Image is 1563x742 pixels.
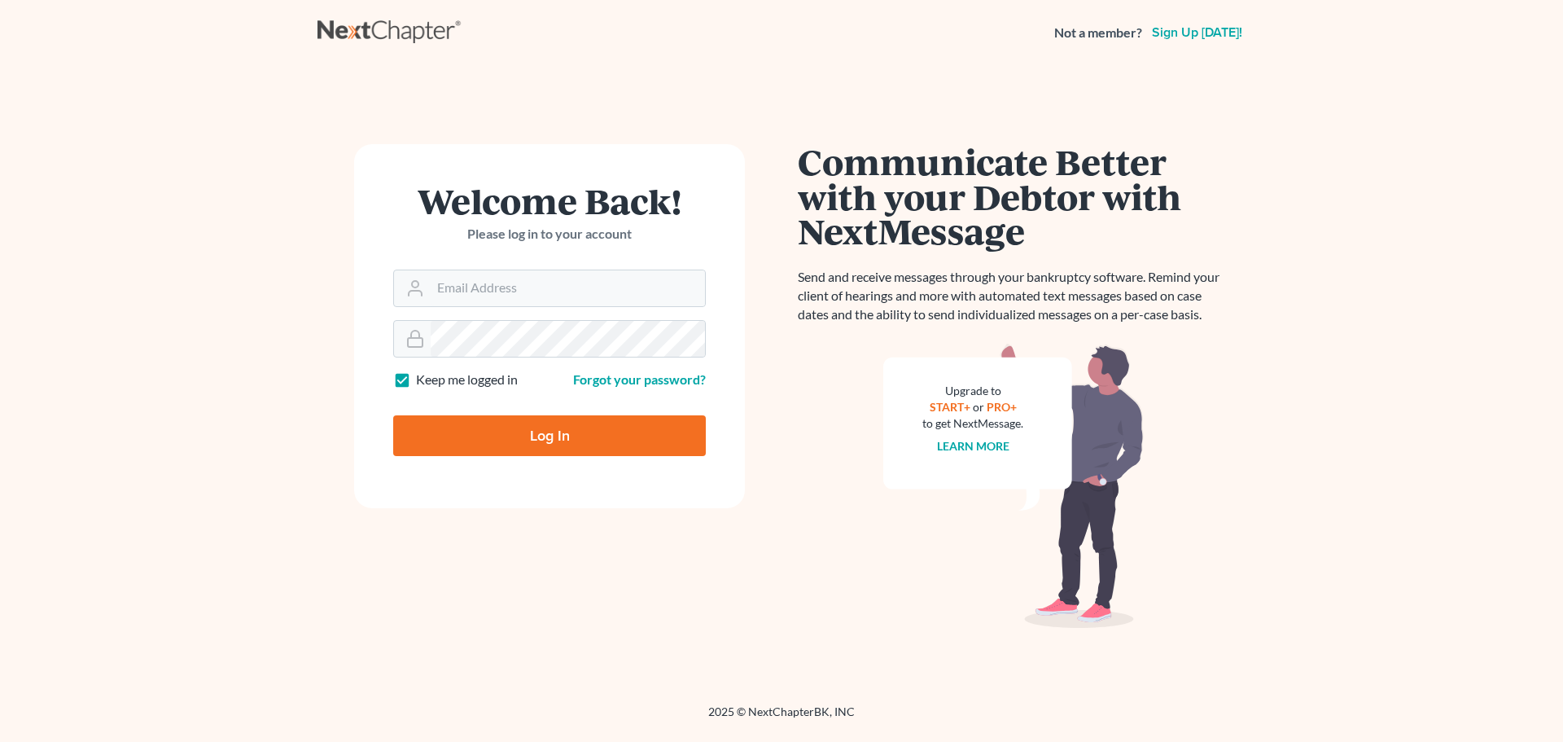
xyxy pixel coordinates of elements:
[1054,24,1142,42] strong: Not a member?
[1149,26,1246,39] a: Sign up [DATE]!
[393,415,706,456] input: Log In
[987,400,1017,414] a: PRO+
[431,270,705,306] input: Email Address
[922,383,1023,399] div: Upgrade to
[973,400,984,414] span: or
[922,415,1023,432] div: to get NextMessage.
[883,344,1144,629] img: nextmessage_bg-59042aed3d76b12b5cd301f8e5b87938c9018125f34e5fa2b7a6b67550977c72.svg
[393,183,706,218] h1: Welcome Back!
[573,371,706,387] a: Forgot your password?
[798,268,1229,324] p: Send and receive messages through your bankruptcy software. Remind your client of hearings and mo...
[317,704,1246,733] div: 2025 © NextChapterBK, INC
[798,144,1229,248] h1: Communicate Better with your Debtor with NextMessage
[416,371,518,389] label: Keep me logged in
[930,400,970,414] a: START+
[393,225,706,244] p: Please log in to your account
[937,439,1009,453] a: Learn more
